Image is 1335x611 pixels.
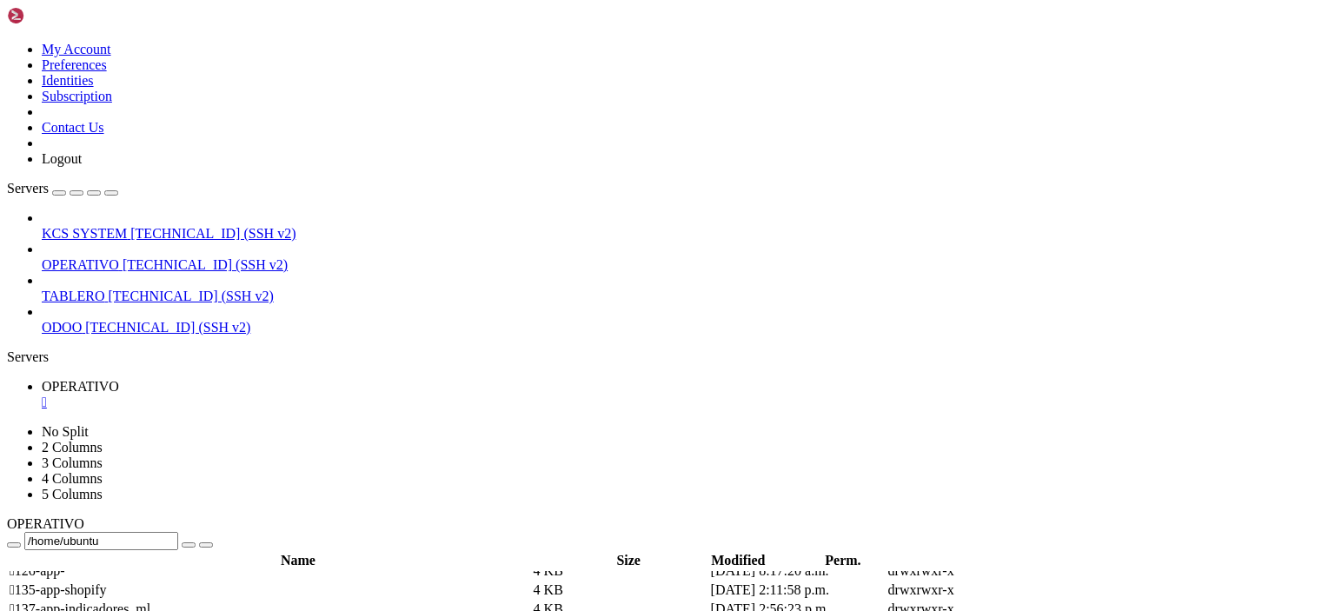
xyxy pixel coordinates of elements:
td: [DATE] 2:11:58 p.m. [710,581,886,599]
a: Identities [42,73,94,88]
a: 4 Columns [42,471,103,486]
td: [DATE] 8:17:20 a.m. [710,562,886,580]
a: No Split [42,424,89,439]
span: OPERATIVO [42,257,119,272]
input: Current Folder [24,532,178,550]
li: TABLERO [TECHNICAL_ID] (SSH v2) [42,273,1328,304]
a: My Account [42,42,111,56]
a: 2 Columns [42,440,103,455]
a: Preferences [42,57,107,72]
th: Size: activate to sort column ascending [589,552,668,569]
span: ODOO [42,320,82,335]
span: [TECHNICAL_ID] (SSH v2) [85,320,250,335]
td: 4 KB [533,581,708,599]
a: TABLERO [TECHNICAL_ID] (SSH v2) [42,289,1328,304]
a: 5 Columns [42,487,103,501]
span: [TECHNICAL_ID] (SSH v2) [130,226,296,241]
a: ODOO [TECHNICAL_ID] (SSH v2) [42,320,1328,335]
a: OPERATIVO [TECHNICAL_ID] (SSH v2) [42,257,1328,273]
a: Contact Us [42,120,104,135]
a: Logout [42,151,82,166]
span: OPERATIVO [7,516,84,531]
li: ODOO [TECHNICAL_ID] (SSH v2) [42,304,1328,335]
li: OPERATIVO [TECHNICAL_ID] (SSH v2) [42,242,1328,273]
a: OPERATIVO [42,379,1328,410]
a: 3 Columns [42,455,103,470]
span: Servers [7,181,49,196]
a:  [42,395,1328,410]
span: 126-app- [10,563,65,578]
a: KCS SYSTEM [TECHNICAL_ID] (SSH v2) [42,226,1328,242]
span: [TECHNICAL_ID] (SSH v2) [109,289,274,303]
td: drwxrwxr-x [887,581,1063,599]
th: Modified: activate to sort column ascending [670,552,807,569]
td: 4 KB [533,562,708,580]
td: drwxrwxr-x [887,562,1063,580]
th: Name: activate to sort column descending [9,552,588,569]
span:  [10,563,15,578]
span: [TECHNICAL_ID] (SSH v2) [123,257,288,272]
div: Servers [7,349,1328,365]
span: 135-app-shopify [10,582,107,597]
a: Servers [7,181,118,196]
span: KCS SYSTEM [42,226,127,241]
th: Perm.: activate to sort column ascending [808,552,878,569]
a: Subscription [42,89,112,103]
span:  [10,582,15,597]
li: KCS SYSTEM [TECHNICAL_ID] (SSH v2) [42,210,1328,242]
img: Shellngn [7,7,107,24]
span: TABLERO [42,289,105,303]
span: OPERATIVO [42,379,119,394]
